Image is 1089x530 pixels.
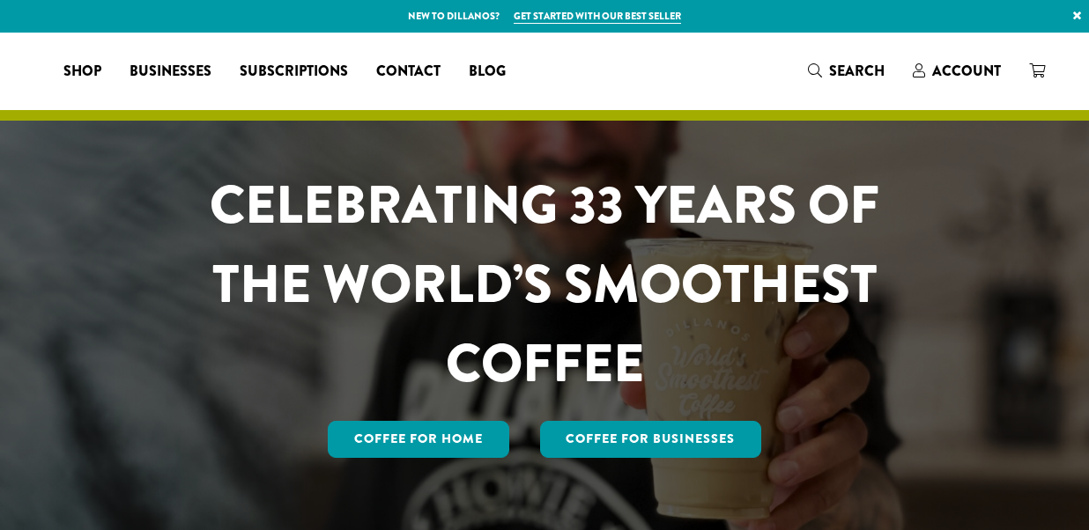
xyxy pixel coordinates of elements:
span: Account [932,61,1001,81]
a: Coffee For Businesses [540,421,762,458]
a: Search [794,56,899,85]
h1: CELEBRATING 33 YEARS OF THE WORLD’S SMOOTHEST COFFEE [158,166,931,403]
a: Shop [49,57,115,85]
a: Get started with our best seller [514,9,681,24]
a: Coffee for Home [328,421,509,458]
span: Shop [63,61,101,83]
span: Businesses [130,61,211,83]
span: Subscriptions [240,61,348,83]
span: Contact [376,61,441,83]
span: Search [829,61,885,81]
span: Blog [469,61,506,83]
